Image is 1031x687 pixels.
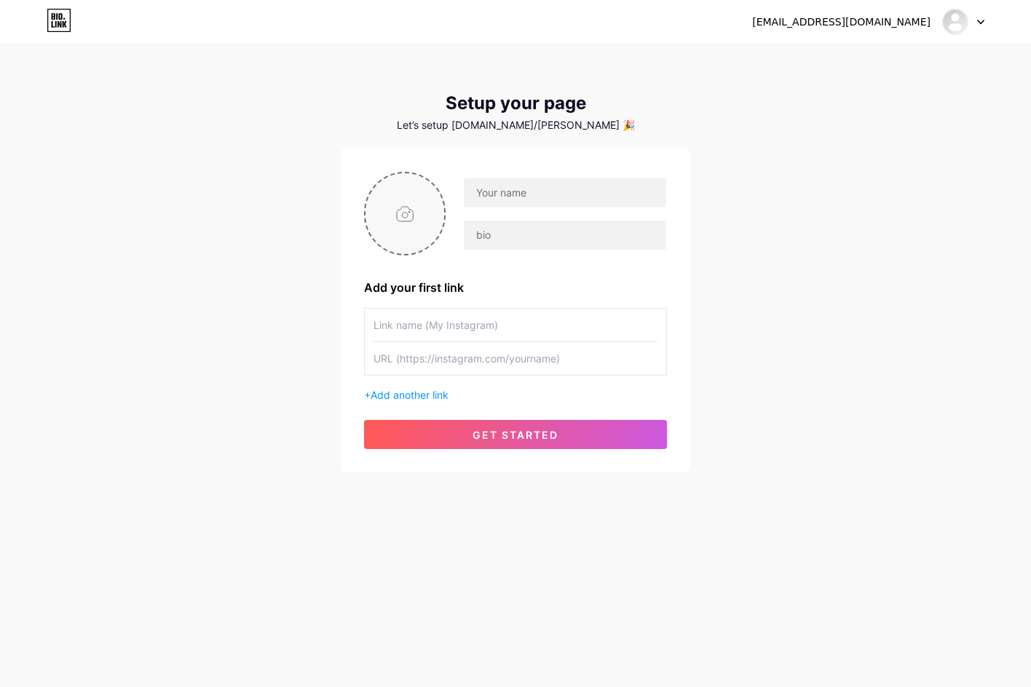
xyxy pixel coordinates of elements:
[941,8,969,36] img: Ozi Khan
[473,429,558,441] span: get started
[752,15,931,30] div: [EMAIL_ADDRESS][DOMAIN_NAME]
[364,279,667,296] div: Add your first link
[364,387,667,402] div: +
[364,420,667,449] button: get started
[374,309,657,341] input: Link name (My Instagram)
[371,389,449,401] span: Add another link
[464,221,666,250] input: bio
[341,119,690,131] div: Let’s setup [DOMAIN_NAME]/[PERSON_NAME] 🎉
[374,342,657,375] input: URL (https://instagram.com/yourname)
[341,93,690,114] div: Setup your page
[464,178,666,207] input: Your name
